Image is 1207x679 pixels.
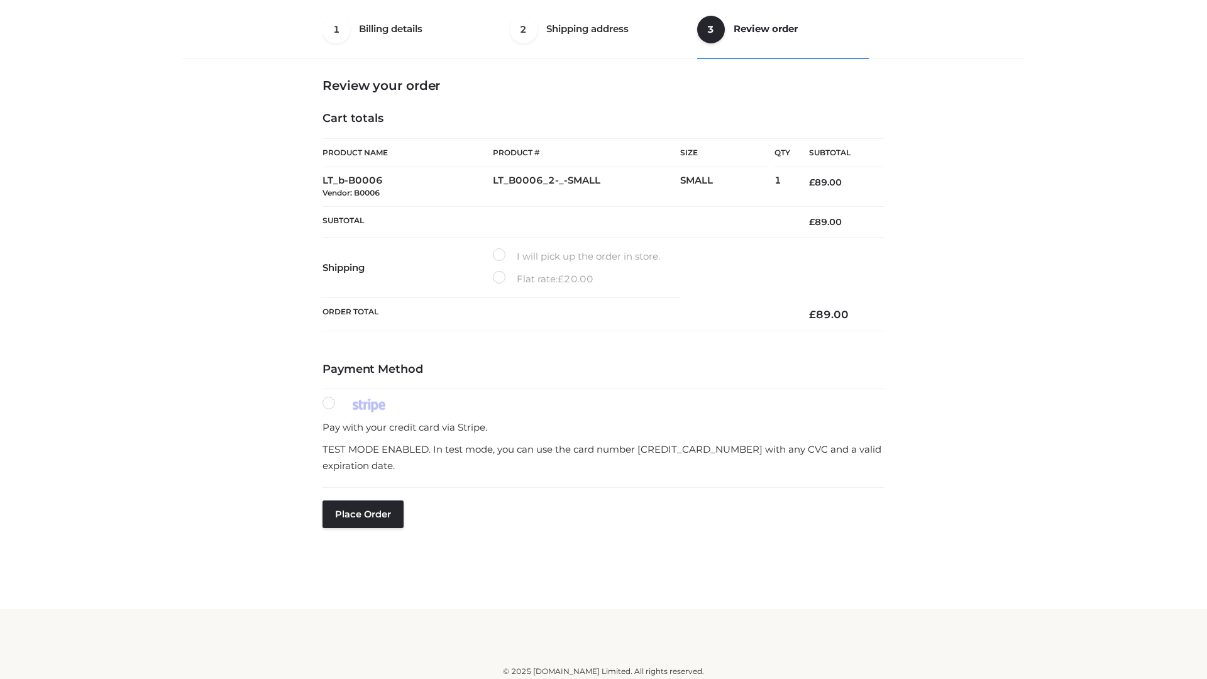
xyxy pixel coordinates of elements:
td: LT_B0006_2-_-SMALL [493,167,680,207]
p: Pay with your credit card via Stripe. [322,419,885,436]
bdi: 89.00 [809,216,842,228]
h4: Payment Method [322,363,885,377]
label: Flat rate: [493,271,593,287]
h4: Cart totals [322,112,885,126]
button: Place order [322,500,404,528]
bdi: 20.00 [558,273,593,285]
bdi: 89.00 [809,308,849,321]
th: Shipping [322,238,493,298]
th: Product Name [322,138,493,167]
td: SMALL [680,167,774,207]
span: £ [809,216,815,228]
th: Order Total [322,298,790,331]
label: I will pick up the order in store. [493,248,660,265]
div: © 2025 [DOMAIN_NAME] Limited. All rights reserved. [187,665,1020,678]
th: Product # [493,138,680,167]
small: Vendor: B0006 [322,188,380,197]
th: Subtotal [790,139,885,167]
bdi: 89.00 [809,177,842,188]
h3: Review your order [322,78,885,93]
th: Qty [774,138,790,167]
span: £ [558,273,564,285]
td: LT_b-B0006 [322,167,493,207]
th: Subtotal [322,206,790,237]
td: 1 [774,167,790,207]
span: £ [809,308,816,321]
th: Size [680,139,768,167]
span: £ [809,177,815,188]
p: TEST MODE ENABLED. In test mode, you can use the card number [CREDIT_CARD_NUMBER] with any CVC an... [322,441,885,473]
